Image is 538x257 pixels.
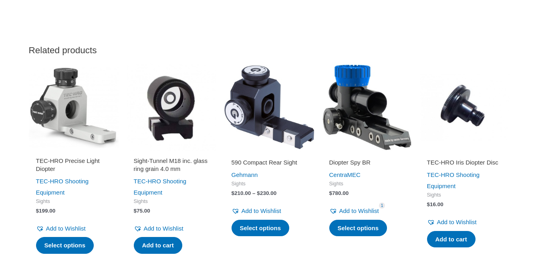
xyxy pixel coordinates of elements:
[329,159,405,169] a: Diopter Spy BR
[36,208,56,214] bdi: 199.00
[437,219,477,225] span: Add to Wishlist
[232,220,290,237] a: Select options for “590 Compact Rear Sight”
[329,190,349,196] bdi: 780.00
[29,44,510,56] h2: Related products
[127,62,216,152] img: Sight-Tunnel M18 inc. glass ring grain 4.0 mm
[36,223,86,234] a: Add to Wishlist
[257,190,276,196] bdi: 230.00
[427,159,502,167] h2: TEC-HRO Iris Diopter Disc
[427,192,502,199] span: Sights
[329,190,332,196] span: $
[232,159,307,169] a: 590 Compact Rear Sight
[257,190,260,196] span: $
[427,231,476,248] a: Add to cart: “TEC-HRO Iris Diopter Disc”
[427,171,480,189] a: TEC-HRO Shooting Equipment
[232,171,258,178] a: Gehmann
[420,62,510,152] img: TEC-HRO Iris Diopter Disc
[329,205,379,217] a: Add to Wishlist
[134,157,209,176] a: Sight-Tunnel M18 inc. glass ring grain 4.0 mm
[242,207,281,214] span: Add to Wishlist
[427,159,502,169] a: TEC-HRO Iris Diopter Disc
[36,157,111,176] a: TEC-HRO Precise Light Diopter
[339,207,379,214] span: Add to Wishlist
[144,225,183,232] span: Add to Wishlist
[29,62,119,152] img: TEC-HRO Precise Light Diopter
[36,208,39,214] span: $
[322,62,412,152] img: Diopter Spy BR
[224,62,314,152] img: 590 Compact Rear Sight
[329,181,405,187] span: Sights
[134,223,183,234] a: Add to Wishlist
[36,178,89,196] a: TEC-HRO Shooting Equipment
[232,159,307,167] h2: 590 Compact Rear Sight
[134,237,182,254] a: Add to cart: “Sight-Tunnel M18 inc. glass ring grain 4.0 mm”
[232,205,281,217] a: Add to Wishlist
[427,201,430,207] span: $
[232,190,251,196] bdi: 210.00
[134,178,187,196] a: TEC-HRO Shooting Equipment
[134,198,209,205] span: Sights
[134,208,150,214] bdi: 75.00
[427,201,443,207] bdi: 16.00
[329,220,387,237] a: Select options for “Diopter Spy BR”
[134,157,209,173] h2: Sight-Tunnel M18 inc. glass ring grain 4.0 mm
[427,217,477,228] a: Add to Wishlist
[232,181,307,187] span: Sights
[379,203,385,209] span: 1
[134,208,137,214] span: $
[347,171,361,178] a: MEC
[252,190,256,196] span: –
[36,237,94,254] a: Select options for “TEC-HRO Precise Light Diopter”
[36,198,111,205] span: Sights
[46,225,86,232] span: Add to Wishlist
[232,190,235,196] span: $
[329,159,405,167] h2: Diopter Spy BR
[329,171,347,178] a: Centra
[36,157,111,173] h2: TEC-HRO Precise Light Diopter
